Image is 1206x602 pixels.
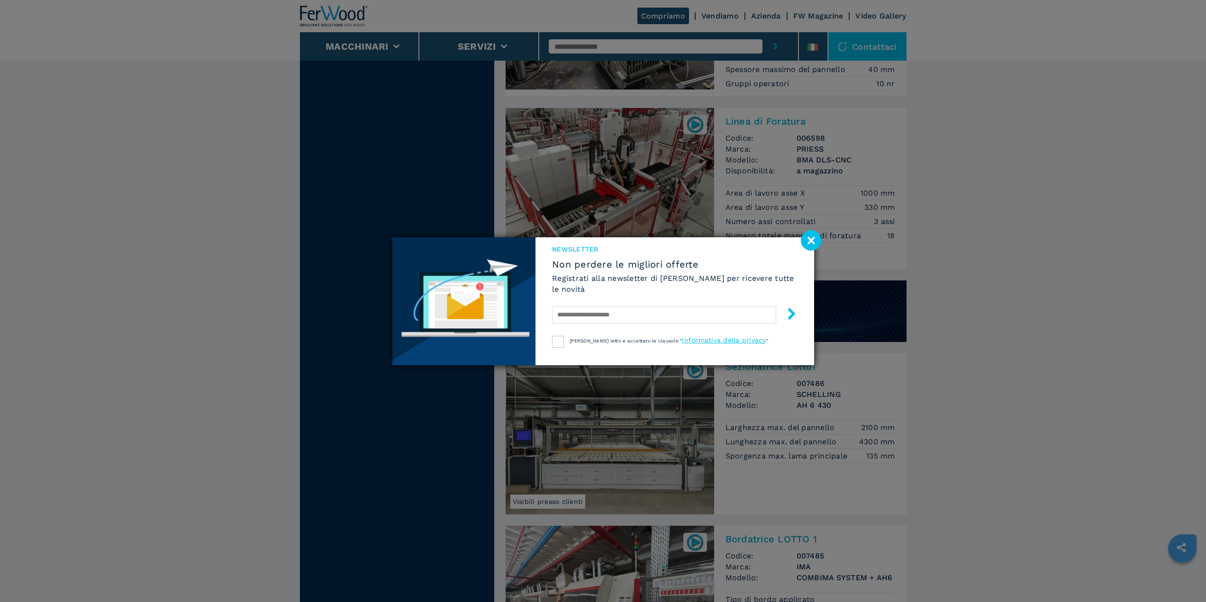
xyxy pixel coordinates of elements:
span: [PERSON_NAME] letto e accettato le clausole " [570,338,682,343]
span: NEWSLETTER [552,244,797,254]
span: Non perdere le migliori offerte [552,259,797,270]
a: informativa della privacy [682,336,766,344]
img: Newsletter image [392,237,536,365]
span: " [766,338,768,343]
button: submit-button [776,304,798,326]
h6: Registrati alla newsletter di [PERSON_NAME] per ricevere tutte le novità [552,273,797,295]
